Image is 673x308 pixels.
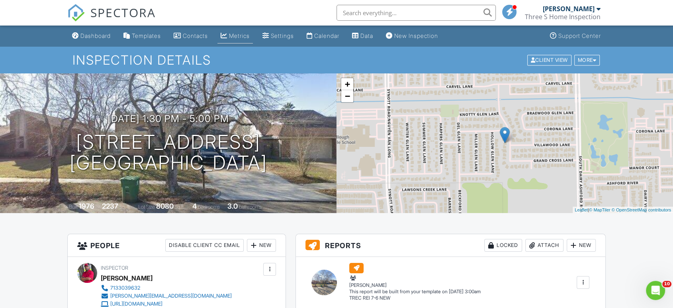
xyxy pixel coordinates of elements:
a: SPECTORA [67,11,156,28]
div: [PERSON_NAME] [543,5,595,13]
div: Settings [271,32,294,39]
div: New [247,239,276,252]
div: New [567,239,596,252]
div: [PERSON_NAME][EMAIL_ADDRESS][DOMAIN_NAME] [110,293,232,299]
div: Locked [484,239,522,252]
span: sq.ft. [175,204,185,210]
div: Attach [525,239,563,252]
a: Support Center [547,29,604,43]
a: Templates [120,29,164,43]
a: Dashboard [69,29,114,43]
a: Client View [526,57,573,63]
div: Calendar [314,32,339,39]
a: 7133039632 [101,284,232,292]
div: Support Center [558,32,601,39]
span: 10 [662,281,671,287]
div: 4 [192,202,197,210]
a: [PERSON_NAME][EMAIL_ADDRESS][DOMAIN_NAME] [101,292,232,300]
div: [PERSON_NAME] [101,272,153,284]
span: Built [69,204,78,210]
span: SPECTORA [90,4,156,21]
span: bedrooms [198,204,220,210]
a: © MapTiler [589,207,610,212]
div: Data [360,32,373,39]
div: 2237 [102,202,118,210]
a: Contacts [170,29,211,43]
div: Metrics [229,32,250,39]
h3: [DATE] 1:30 pm - 5:00 pm [108,113,229,124]
div: 7133039632 [110,285,140,291]
div: [PERSON_NAME] [349,274,481,288]
h1: [STREET_ADDRESS] [GEOGRAPHIC_DATA] [70,132,267,174]
div: More [574,55,600,65]
a: [URL][DOMAIN_NAME] [101,300,232,308]
span: Inspector [101,265,128,271]
a: Zoom out [341,90,353,102]
h3: Reports [296,234,605,257]
a: Settings [259,29,297,43]
div: Contacts [183,32,208,39]
input: Search everything... [336,5,496,21]
a: © OpenStreetMap contributors [612,207,671,212]
a: Metrics [217,29,253,43]
div: 1976 [79,202,94,210]
div: 8080 [156,202,174,210]
a: Calendar [303,29,342,43]
div: | [573,207,673,213]
a: New Inspection [383,29,441,43]
span: bathrooms [239,204,262,210]
span: sq. ft. [119,204,131,210]
div: Three S Home Inspection [525,13,601,21]
div: [URL][DOMAIN_NAME] [110,301,162,307]
h1: Inspection Details [72,53,601,67]
a: Zoom in [341,78,353,90]
iframe: Intercom live chat [646,281,665,300]
div: New Inspection [394,32,438,39]
div: This report will be built from your template on [DATE] 3:00am [349,288,481,295]
div: Templates [132,32,161,39]
div: Client View [527,55,571,65]
div: Dashboard [80,32,111,39]
div: TREC REI 7-6 NEW [349,295,481,302]
div: 3.0 [227,202,238,210]
div: Disable Client CC Email [165,239,244,252]
a: Data [349,29,376,43]
span: Lot Size [138,204,155,210]
a: Leaflet [575,207,588,212]
h3: People [68,234,286,257]
img: The Best Home Inspection Software - Spectora [67,4,85,22]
